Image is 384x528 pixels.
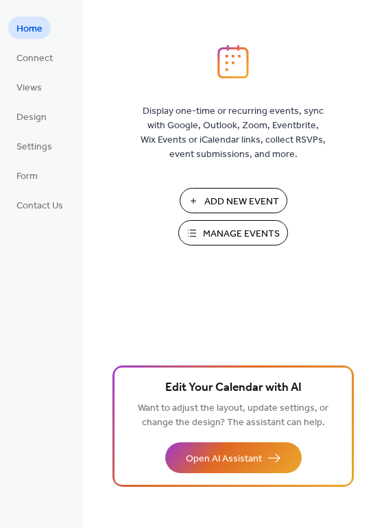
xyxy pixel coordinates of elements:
a: Contact Us [8,193,71,216]
span: Settings [16,140,52,154]
a: Home [8,16,51,39]
img: logo_icon.svg [217,45,249,79]
button: Add New Event [180,188,287,213]
button: Open AI Assistant [165,442,302,473]
a: Views [8,75,50,98]
a: Design [8,105,55,128]
span: Edit Your Calendar with AI [165,379,302,398]
span: Manage Events [203,227,280,241]
a: Settings [8,134,60,157]
span: Design [16,110,47,125]
span: Open AI Assistant [186,452,262,466]
a: Connect [8,46,61,69]
span: Views [16,81,42,95]
span: Want to adjust the layout, update settings, or change the design? The assistant can help. [138,399,328,432]
span: Add New Event [204,195,279,209]
span: Contact Us [16,199,63,213]
span: Connect [16,51,53,66]
span: Home [16,22,43,36]
span: Display one-time or recurring events, sync with Google, Outlook, Zoom, Eventbrite, Wix Events or ... [141,104,326,162]
span: Form [16,169,38,184]
button: Manage Events [178,220,288,245]
a: Form [8,164,46,187]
